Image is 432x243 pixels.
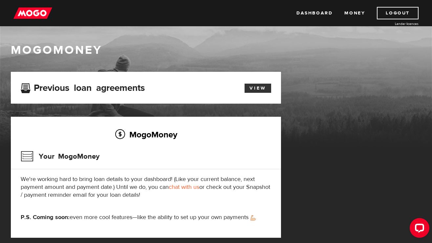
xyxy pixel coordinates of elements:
[11,43,421,57] h1: MogoMoney
[344,7,365,19] a: Money
[369,21,419,26] a: Lender licences
[21,128,271,141] h2: MogoMoney
[21,213,70,221] strong: P.S. Coming soon:
[245,84,271,93] a: View
[250,215,256,221] img: strong arm emoji
[377,7,419,19] a: Logout
[21,213,271,221] p: even more cool features—like the ability to set up your own payments
[169,183,199,191] a: chat with us
[21,83,145,91] h3: Previous loan agreements
[296,7,333,19] a: Dashboard
[404,215,432,243] iframe: LiveChat chat widget
[21,148,99,165] h3: Your MogoMoney
[13,7,52,19] img: mogo_logo-11ee424be714fa7cbb0f0f49df9e16ec.png
[21,175,271,199] p: We're working hard to bring loan details to your dashboard! (Like your current balance, next paym...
